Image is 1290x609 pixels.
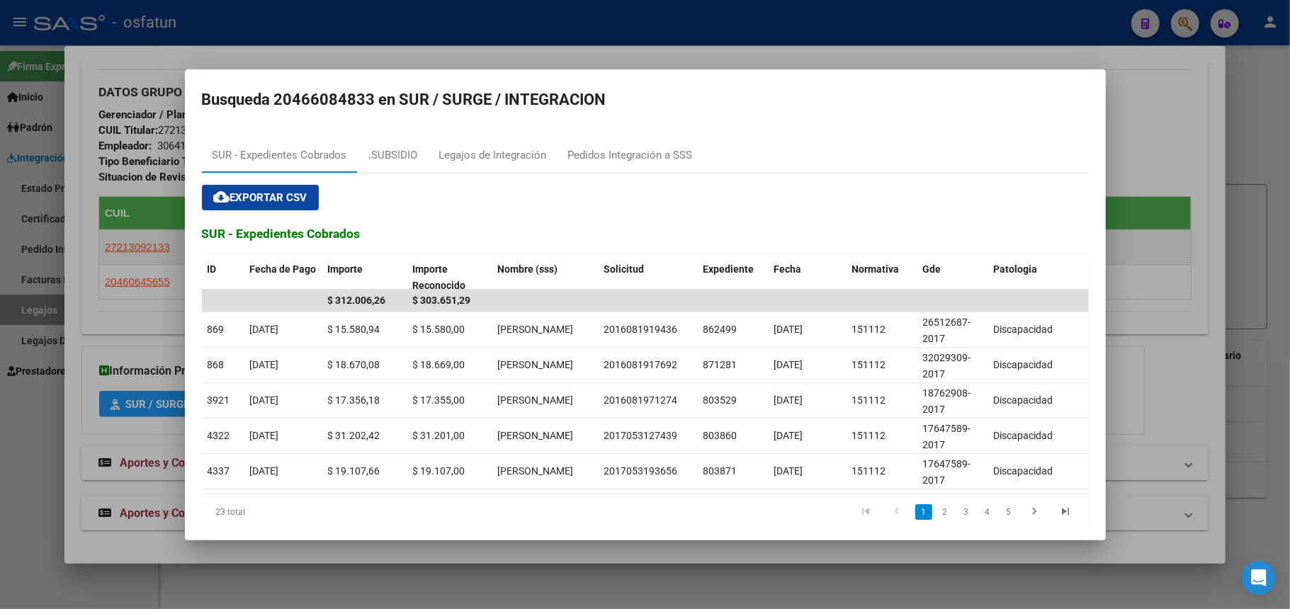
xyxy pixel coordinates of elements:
span: 803860 [703,430,737,441]
span: 2016081971274 [604,394,678,406]
li: page 5 [998,500,1019,524]
span: $ 15.580,94 [328,324,380,335]
a: go to first page [853,504,880,520]
span: DONNET SEBASTIAN ALEJANDRO [498,359,574,370]
span: 17647589-2017 [923,423,971,450]
mat-icon: cloud_download [213,188,230,205]
a: go to next page [1022,504,1048,520]
datatable-header-cell: Nombre (sss) [492,254,599,301]
span: Fecha [774,263,802,275]
span: 151112 [852,324,886,335]
span: Discapacidad [994,465,1053,477]
span: 26512687-2017 [923,317,971,344]
span: [DATE] [250,430,279,441]
a: go to previous page [884,504,911,520]
datatable-header-cell: Importe [322,254,407,301]
span: DONNET SEBASTIAN ALEJANDRO [498,465,574,477]
span: Exportar CSV [213,191,307,204]
span: [DATE] [774,324,803,335]
span: DONNET SEBASTIAN ALEJANDRO [498,394,574,406]
span: DONNET SEBASTIAN ALEJANDRO [498,430,574,441]
span: 151112 [852,430,886,441]
span: 32029309-2017 [923,352,971,380]
span: [DATE] [250,324,279,335]
span: $ 312.006,26 [328,295,386,306]
h2: Busqueda 20466084833 en SUR / SURGE / INTEGRACION [202,86,1089,113]
span: 2016081917692 [604,359,678,370]
datatable-header-cell: Patologia [988,254,1165,301]
li: page 4 [977,500,998,524]
div: Pedidos Integración a SSS [568,147,693,164]
datatable-header-cell: Normativa [847,254,917,301]
div: Open Intercom Messenger [1242,561,1276,595]
span: $ 17.356,18 [328,394,380,406]
span: Discapacidad [994,394,1053,406]
span: $ 31.201,00 [413,430,465,441]
span: Nombre (sss) [498,263,558,275]
span: 151112 [852,465,886,477]
span: 868 [208,359,225,370]
span: [DATE] [774,394,803,406]
a: go to last page [1053,504,1080,520]
h3: SUR - Expedientes Cobrados [202,224,1089,243]
datatable-header-cell: Solicitud [599,254,698,301]
div: .SUBSIDIO [368,147,417,164]
datatable-header-cell: ID [202,254,244,301]
span: $ 19.107,00 [413,465,465,477]
datatable-header-cell: Importe Reconocido [407,254,492,301]
span: Patologia [994,263,1038,275]
span: [DATE] [774,430,803,441]
span: 869 [208,324,225,335]
span: Normativa [852,263,900,275]
span: 2017053127439 [604,430,678,441]
li: page 2 [934,500,956,524]
div: Legajos de Integración [439,147,547,164]
span: 862499 [703,324,737,335]
span: Importe [328,263,363,275]
span: Discapacidad [994,359,1053,370]
span: 4337 [208,465,230,477]
button: Exportar CSV [202,185,319,210]
span: $ 18.669,00 [413,359,465,370]
span: Expediente [703,263,754,275]
span: 2016081919436 [604,324,678,335]
datatable-header-cell: Gde [917,254,988,301]
span: [DATE] [250,465,279,477]
span: $ 15.580,00 [413,324,465,335]
datatable-header-cell: Fecha [769,254,847,301]
span: 3921 [208,394,230,406]
span: 17647589-2017 [923,458,971,486]
span: Solicitud [604,263,645,275]
a: 4 [979,504,996,520]
datatable-header-cell: Expediente [698,254,769,301]
span: $ 19.107,66 [328,465,380,477]
span: Discapacidad [994,430,1053,441]
datatable-header-cell: Fecha de Pago [244,254,322,301]
span: Importe Reconocido [413,263,466,291]
span: Fecha de Pago [250,263,317,275]
span: $ 18.670,08 [328,359,380,370]
a: 3 [958,504,975,520]
span: 151112 [852,394,886,406]
a: 2 [937,504,954,520]
span: ID [208,263,217,275]
span: $ 31.202,42 [328,430,380,441]
li: page 3 [956,500,977,524]
span: 803529 [703,394,737,406]
span: [DATE] [774,359,803,370]
div: 23 total [202,494,377,530]
div: SUR - Expedientes Cobrados [213,147,347,164]
span: $ 17.355,00 [413,394,465,406]
span: 871281 [703,359,737,370]
span: 803871 [703,465,737,477]
span: 18762908-2017 [923,387,971,415]
span: 4322 [208,430,230,441]
span: $ 303.651,29 [413,295,471,306]
a: 1 [915,504,932,520]
span: [DATE] [250,394,279,406]
span: 151112 [852,359,886,370]
span: DONNET SEBASTIAN ALEJANDRO [498,324,574,335]
li: page 1 [913,500,934,524]
span: 2017053193656 [604,465,678,477]
a: 5 [1000,504,1017,520]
